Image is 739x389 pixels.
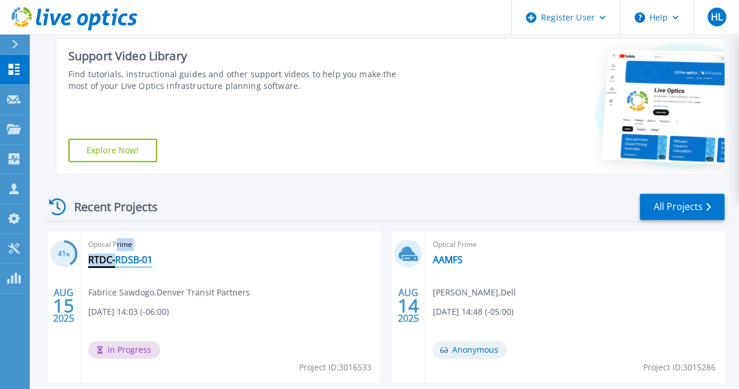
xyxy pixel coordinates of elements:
[432,341,506,359] span: Anonymous
[88,341,160,359] span: In Progress
[88,286,250,299] span: Fabrice Sawdogo , Denver Transit Partners
[45,192,174,221] div: Recent Projects
[432,238,717,251] span: Optical Prime
[398,301,419,311] span: 14
[432,254,462,266] a: AAMFS
[299,361,371,374] span: Project ID: 3016533
[53,301,74,311] span: 15
[88,238,373,251] span: Optical Prime
[53,284,75,327] div: AUG 2025
[88,254,152,266] a: RTDC-RDSB-01
[640,194,724,220] a: All Projects
[432,286,515,299] span: [PERSON_NAME] , Dell
[710,12,722,22] span: HL
[68,49,415,64] div: Support Video Library
[50,247,78,261] h3: 41
[397,284,419,327] div: AUG 2025
[68,139,157,162] a: Explore Now!
[66,251,70,257] span: %
[643,361,716,374] span: Project ID: 3015286
[88,305,169,318] span: [DATE] 14:03 (-06:00)
[432,305,513,318] span: [DATE] 14:48 (-05:00)
[68,68,415,92] div: Find tutorials, instructional guides and other support videos to help you make the most of your L...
